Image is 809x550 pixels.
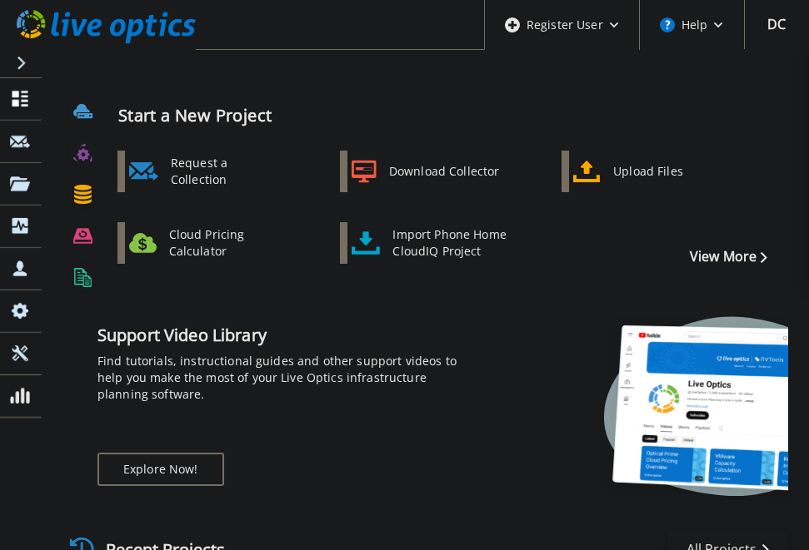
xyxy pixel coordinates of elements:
a: Cloud Pricing Calculator [117,222,288,264]
a: Request a Collection [117,151,288,192]
a: Explore Now! [97,453,224,486]
a: Download Collector [340,151,511,192]
h3: Start a New Project [118,107,767,125]
a: View More [690,249,767,265]
a: Upload Files [562,151,732,192]
div: Request a Collection [162,155,284,188]
div: Find tutorials, instructional guides and other support videos to help you make the most of your L... [97,353,461,403]
div: Download Collector [381,155,507,188]
div: Import Phone Home CloudIQ Project [384,226,514,260]
div: Cloud Pricing Calculator [161,226,284,260]
div: Support Video Library [97,325,461,346]
span: DC [767,17,786,31]
div: Upload Files [605,155,728,188]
